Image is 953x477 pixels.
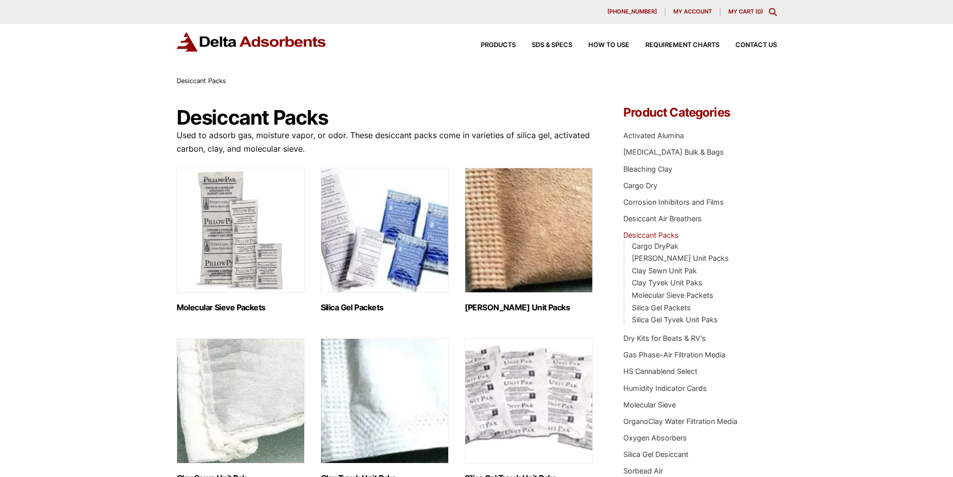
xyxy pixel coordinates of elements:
[629,42,719,49] a: Requirement Charts
[623,433,687,442] a: Oxygen Absorbers
[665,8,720,16] a: My account
[465,338,593,463] img: Silica Gel Tyvek Unit Paks
[632,291,713,299] a: Molecular Sieve Packets
[321,303,449,312] h2: Silica Gel Packets
[623,417,737,425] a: OrganoClay Water Filtration Media
[177,129,594,156] p: Used to adsorb gas, moisture vapor, or odor. These desiccant packs come in varieties of silica ge...
[465,168,593,293] img: Clay Kraft Unit Packs
[632,303,691,312] a: Silica Gel Packets
[607,9,657,15] span: [PHONE_NUMBER]
[623,131,684,140] a: Activated Alumina
[632,278,702,287] a: Clay Tyvek Unit Paks
[673,9,712,15] span: My account
[623,198,724,206] a: Corrosion Inhibitors and Films
[177,303,305,312] h2: Molecular Sieve Packets
[623,450,688,458] a: Silica Gel Desiccant
[623,400,676,409] a: Molecular Sieve
[588,42,629,49] span: How to Use
[623,107,776,119] h4: Product Categories
[516,42,572,49] a: SDS & SPECS
[623,384,707,392] a: Humidity Indicator Cards
[623,350,725,359] a: Gas Phase-Air Filtration Media
[645,42,719,49] span: Requirement Charts
[572,42,629,49] a: How to Use
[321,168,449,312] a: Visit product category Silica Gel Packets
[632,242,678,250] a: Cargo DryPak
[623,165,672,173] a: Bleaching Clay
[623,181,657,190] a: Cargo Dry
[632,254,729,262] a: [PERSON_NAME] Unit Packs
[735,42,777,49] span: Contact Us
[757,8,761,15] span: 0
[177,107,594,129] h1: Desiccant Packs
[465,168,593,312] a: Visit product category Clay Kraft Unit Packs
[623,231,679,239] a: Desiccant Packs
[321,338,449,463] img: Clay Tyvek Unit Paks
[599,8,665,16] a: [PHONE_NUMBER]
[632,315,718,324] a: Silica Gel Tyvek Unit Paks
[177,168,305,312] a: Visit product category Molecular Sieve Packets
[769,8,777,16] div: Toggle Modal Content
[623,214,702,223] a: Desiccant Air Breathers
[321,168,449,293] img: Silica Gel Packets
[719,42,777,49] a: Contact Us
[623,148,724,156] a: [MEDICAL_DATA] Bulk & Bags
[532,42,572,49] span: SDS & SPECS
[481,42,516,49] span: Products
[623,367,697,375] a: HS Cannablend Select
[177,168,305,293] img: Molecular Sieve Packets
[177,77,226,85] span: Desiccant Packs
[177,338,305,463] img: Clay Sewn Unit Pak
[177,32,327,52] img: Delta Adsorbents
[623,466,663,475] a: Sorbead Air
[728,8,763,15] a: My Cart (0)
[465,303,593,312] h2: [PERSON_NAME] Unit Packs
[623,334,706,342] a: Dry Kits for Boats & RV's
[632,266,697,275] a: Clay Sewn Unit Pak
[465,42,516,49] a: Products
